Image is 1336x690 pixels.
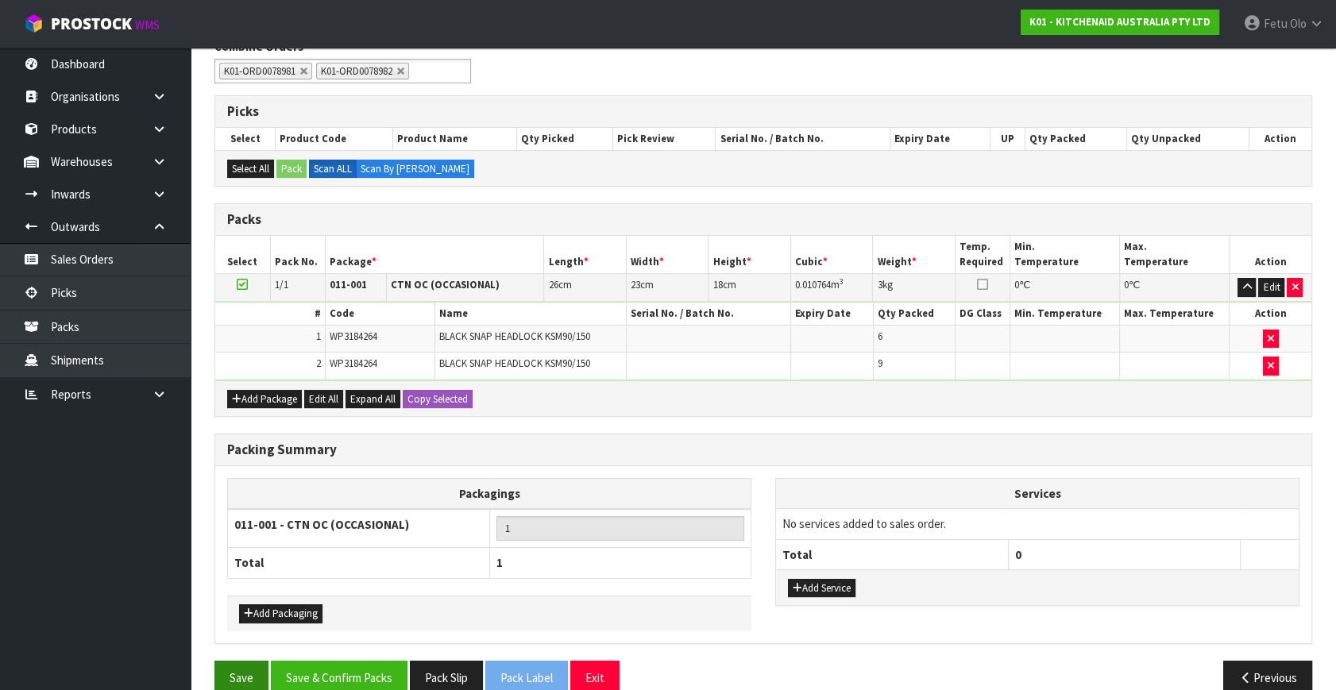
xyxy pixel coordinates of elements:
[309,160,357,179] label: Scan ALL
[790,274,873,302] td: m
[227,212,1299,227] h3: Packs
[776,539,1008,569] th: Total
[1010,303,1120,326] th: Min. Temperature
[316,357,321,370] span: 2
[1119,274,1229,302] td: ℃
[776,509,1299,539] td: No services added to sales order.
[877,278,882,291] span: 3
[1015,547,1021,562] span: 0
[1021,10,1219,35] a: K01 - KITCHENAID AUSTRALIA PTY LTD
[840,276,844,287] sup: 3
[215,128,276,150] th: Select
[270,236,325,273] th: Pack No.
[275,278,288,291] span: 1/1
[439,330,590,343] span: BLACK SNAP HEADLOCK KSM90/150
[1120,303,1230,326] th: Max. Temperature
[873,303,956,326] th: Qty Packed
[1229,236,1311,273] th: Action
[631,278,640,291] span: 23
[403,390,473,409] button: Copy Selected
[1249,128,1311,150] th: Action
[135,17,160,33] small: WMS
[873,274,956,302] td: kg
[1010,274,1119,302] td: ℃
[878,330,882,343] span: 6
[227,442,1299,457] h3: Packing Summary
[321,64,392,78] span: K01-ORD0078982
[626,236,709,273] th: Width
[346,390,400,409] button: Expand All
[1119,236,1229,273] th: Max. Temperature
[392,128,516,150] th: Product Name
[776,479,1299,509] th: Services
[626,274,709,302] td: cm
[330,278,367,291] strong: 011-001
[434,303,627,326] th: Name
[51,13,132,34] span: ProStock
[228,478,751,509] th: Packagings
[544,274,627,302] td: cm
[325,236,544,273] th: Package
[215,236,270,273] th: Select
[1124,278,1129,291] span: 0
[1010,236,1119,273] th: Min. Temperature
[227,104,1299,119] h3: Picks
[516,128,612,150] th: Qty Picked
[548,278,558,291] span: 26
[1290,16,1307,31] span: Olo
[330,330,377,343] span: WP3184264
[795,278,831,291] span: 0.010764
[788,579,855,598] button: Add Service
[790,236,873,273] th: Cubic
[391,278,500,291] strong: CTN OC (OCCASIONAL)
[990,128,1025,150] th: UP
[1025,128,1126,150] th: Qty Packed
[356,160,474,179] label: Scan By [PERSON_NAME]
[227,160,274,179] button: Select All
[496,555,503,570] span: 1
[439,357,590,370] span: BLACK SNAP HEADLOCK KSM90/150
[228,548,490,578] th: Total
[873,236,956,273] th: Weight
[1029,15,1211,29] strong: K01 - KITCHENAID AUSTRALIA PTY LTD
[1014,278,1019,291] span: 0
[890,128,990,150] th: Expiry Date
[325,303,434,326] th: Code
[304,390,343,409] button: Edit All
[878,357,882,370] span: 9
[716,128,890,150] th: Serial No. / Batch No.
[316,330,321,343] span: 1
[330,357,377,370] span: WP3184264
[709,274,791,302] td: cm
[956,303,1010,326] th: DG Class
[234,517,409,532] strong: 011-001 - CTN OC (OCCASIONAL)
[613,128,716,150] th: Pick Review
[1264,16,1288,31] span: Fetu
[276,160,307,179] button: Pack
[24,13,44,33] img: cube-alt.png
[544,236,627,273] th: Length
[224,64,295,78] span: K01-ORD0078981
[1230,303,1312,326] th: Action
[239,604,322,623] button: Add Packaging
[227,390,302,409] button: Add Package
[955,236,1010,273] th: Temp. Required
[276,128,393,150] th: Product Code
[791,303,874,326] th: Expiry Date
[1126,128,1249,150] th: Qty Unpacked
[215,303,325,326] th: #
[709,236,791,273] th: Height
[1258,278,1284,297] button: Edit
[627,303,791,326] th: Serial No. / Batch No.
[350,392,396,406] span: Expand All
[712,278,722,291] span: 18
